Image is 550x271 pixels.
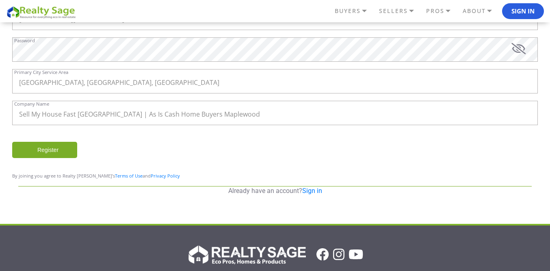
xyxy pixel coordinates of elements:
a: Terms of Use [115,173,143,179]
label: Password [14,38,35,43]
a: Sign in [302,187,322,195]
p: Already have an account? [18,186,532,195]
a: Privacy Policy [151,173,180,179]
label: Company Name [14,102,49,106]
span: By joining you agree to Realty [PERSON_NAME]’s and [12,173,180,179]
img: Realty Sage Logo [187,243,306,266]
a: BUYERS [333,4,377,18]
a: SELLERS [377,4,424,18]
a: PROS [424,4,461,18]
input: Register [12,142,77,158]
button: Sign In [502,3,544,20]
label: Primary City Service Area [14,70,68,74]
a: ABOUT [461,4,502,18]
img: REALTY SAGE [6,5,79,19]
